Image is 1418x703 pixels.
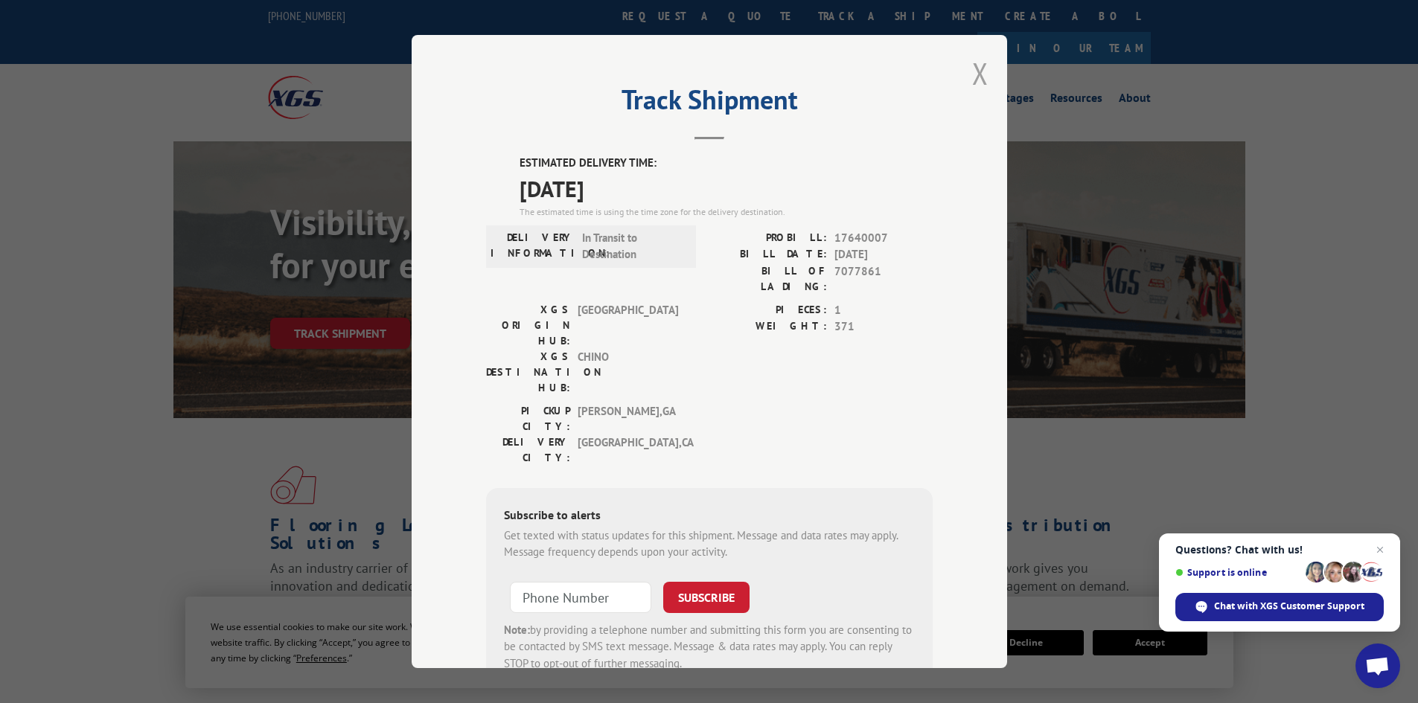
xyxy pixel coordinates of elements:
[663,582,750,613] button: SUBSCRIBE
[1175,567,1300,578] span: Support is online
[578,434,678,466] span: [GEOGRAPHIC_DATA] , CA
[504,506,915,527] div: Subscribe to alerts
[834,246,933,263] span: [DATE]
[709,230,827,247] label: PROBILL:
[491,230,575,263] label: DELIVERY INFORMATION:
[520,205,933,219] div: The estimated time is using the time zone for the delivery destination.
[1355,643,1400,688] div: Open chat
[709,263,827,295] label: BILL OF LADING:
[520,155,933,172] label: ESTIMATED DELIVERY TIME:
[709,246,827,263] label: BILL DATE:
[834,318,933,336] span: 371
[709,318,827,336] label: WEIGHT:
[504,623,530,637] strong: Note:
[486,302,570,349] label: XGS ORIGIN HUB:
[972,54,989,93] button: Close modal
[520,172,933,205] span: [DATE]
[582,230,683,263] span: In Transit to Destination
[1175,593,1384,621] div: Chat with XGS Customer Support
[510,582,651,613] input: Phone Number
[486,434,570,466] label: DELIVERY CITY:
[486,89,933,118] h2: Track Shipment
[504,527,915,561] div: Get texted with status updates for this shipment. Message and data rates may apply. Message frequ...
[578,349,678,396] span: CHINO
[1175,544,1384,556] span: Questions? Chat with us!
[578,403,678,434] span: [PERSON_NAME] , GA
[486,403,570,434] label: PICKUP CITY:
[504,622,915,672] div: by providing a telephone number and submitting this form you are consenting to be contacted by SM...
[834,302,933,319] span: 1
[834,263,933,295] span: 7077861
[1371,541,1389,559] span: Close chat
[578,302,678,349] span: [GEOGRAPHIC_DATA]
[834,230,933,247] span: 17640007
[1214,600,1364,613] span: Chat with XGS Customer Support
[709,302,827,319] label: PIECES:
[486,349,570,396] label: XGS DESTINATION HUB:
